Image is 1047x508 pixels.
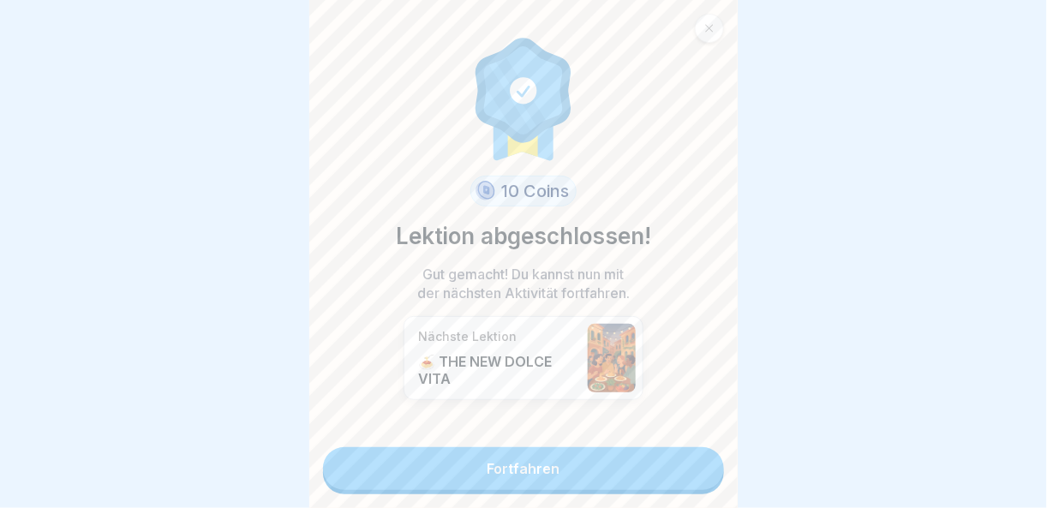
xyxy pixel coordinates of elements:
p: 🍝 THE NEW DOLCE VITA [418,353,579,387]
div: 10 Coins [470,176,577,206]
p: Gut gemacht! Du kannst nun mit der nächsten Aktivität fortfahren. [412,265,635,302]
p: Nächste Lektion [418,329,579,344]
a: Fortfahren [323,447,724,490]
img: coin.svg [473,178,498,204]
p: Lektion abgeschlossen! [396,220,651,253]
img: completion.svg [466,33,581,162]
